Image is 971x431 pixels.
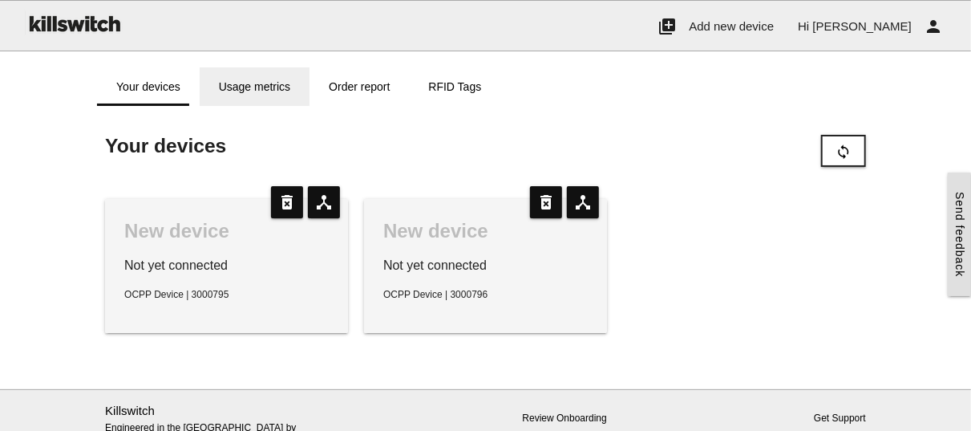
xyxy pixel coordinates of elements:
i: person [924,1,943,52]
span: Add new device [689,19,774,33]
span: OCPP Device | 3000795 [124,289,229,300]
div: New device [124,218,329,244]
i: device_hub [308,186,340,218]
img: ks-logo-black-160-b.png [24,1,123,46]
span: Your devices [105,135,226,157]
a: RFID Tags [409,67,500,106]
i: delete_forever [530,186,562,218]
a: Usage metrics [200,67,310,106]
a: Order report [310,67,409,106]
button: sync [821,135,866,167]
p: Not yet connected [383,256,588,275]
span: OCPP Device | 3000796 [383,289,488,300]
div: New device [383,218,588,244]
span: [PERSON_NAME] [813,19,912,33]
i: delete_forever [271,186,303,218]
a: Send feedback [948,173,971,296]
a: Review Onboarding [523,413,607,424]
a: Killswitch [105,404,155,417]
i: device_hub [567,186,599,218]
i: add_to_photos [657,1,677,52]
a: Get Support [814,413,866,424]
p: Not yet connected [124,256,329,275]
span: Hi [798,19,809,33]
i: sync [835,136,852,167]
a: Your devices [97,67,200,106]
